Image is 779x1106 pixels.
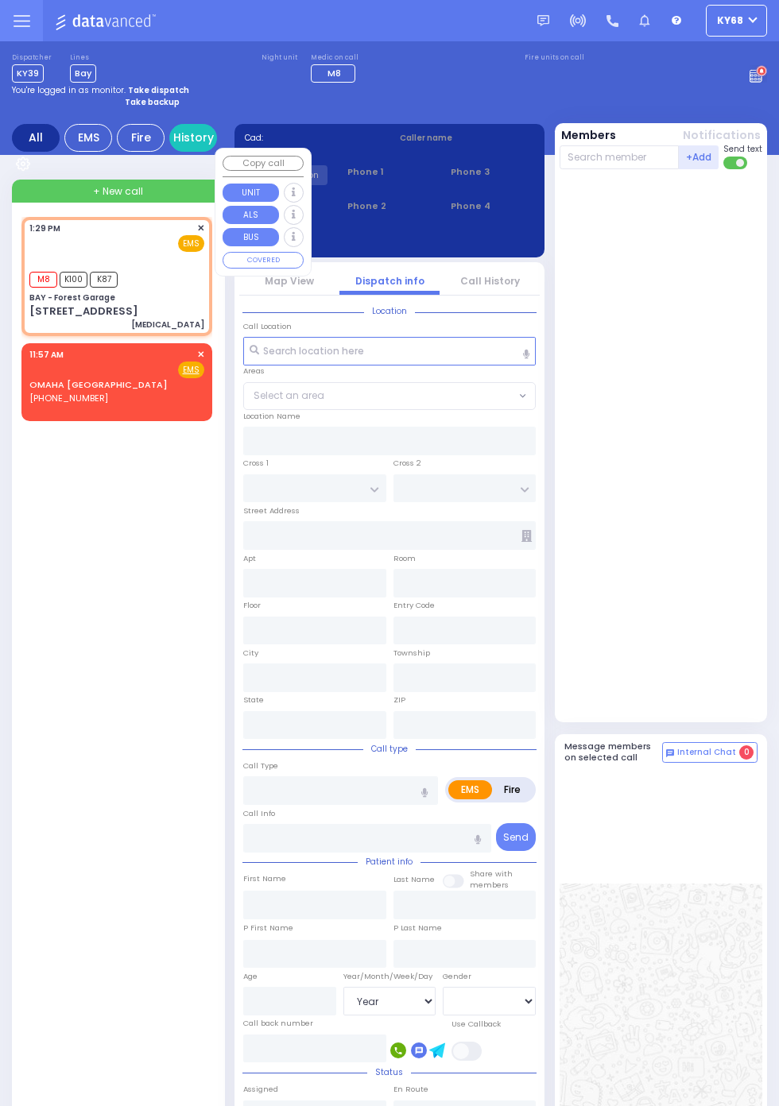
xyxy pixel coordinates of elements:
label: Gender [443,971,471,982]
label: Call back number [243,1018,313,1029]
input: Search location here [243,337,536,365]
button: Copy call [223,156,304,171]
small: Share with [470,868,513,879]
label: Turn off text [723,155,749,171]
u: EMS [183,364,200,376]
div: [STREET_ADDRESS] [29,304,138,319]
label: Assigned [243,1084,278,1095]
span: [PHONE_NUMBER] [29,392,108,404]
input: Search member [560,145,680,169]
label: Areas [243,365,265,377]
span: Call type [363,743,416,755]
label: Age [243,971,258,982]
a: History [169,124,217,152]
div: BAY - Forest Garage [29,292,115,304]
span: ✕ [197,348,204,362]
span: You're logged in as monitor. [12,84,126,96]
strong: Take dispatch [128,84,189,96]
label: Cross 2 [393,458,421,469]
label: Cross 1 [243,458,269,469]
span: K87 [90,272,118,288]
label: Caller name [400,132,535,144]
label: Fire units on call [525,53,584,63]
label: Room [393,553,416,564]
span: M8 [29,272,57,288]
label: Apt [243,553,256,564]
div: All [12,124,60,152]
label: Fire [491,780,533,799]
button: ky68 [706,5,767,37]
div: EMS [64,124,112,152]
label: Call Location [243,321,292,332]
label: P Last Name [393,922,442,934]
span: ✕ [197,222,204,235]
span: Bay [70,64,96,83]
span: Location [364,305,415,317]
span: Phone 3 [451,165,534,179]
span: 11:57 AM [29,349,64,361]
span: Status [367,1066,411,1078]
label: Night unit [262,53,297,63]
label: Call Type [243,760,278,771]
span: ky68 [717,14,743,28]
label: Floor [243,600,261,611]
label: State [243,694,264,706]
span: Phone 2 [347,199,431,213]
label: Last 3 location [245,233,390,245]
span: 0 [739,745,754,760]
span: Internal Chat [677,747,736,758]
div: Year/Month/Week/Day [343,971,436,982]
span: KY39 [12,64,44,83]
label: Township [393,648,430,659]
div: [MEDICAL_DATA] [131,319,204,331]
label: Caller: [245,149,380,160]
strong: Take backup [125,96,180,108]
img: Logo [55,11,161,31]
label: Cad: [245,132,380,144]
label: Street Address [243,505,300,516]
span: Phone 1 [347,165,431,179]
label: Location Name [243,411,300,422]
img: comment-alt.png [666,749,674,757]
div: Fire [117,124,165,152]
button: UNIT [223,184,279,202]
button: Internal Chat 0 [662,742,758,763]
label: EMS [448,780,492,799]
label: Last Name [393,874,435,885]
button: ALS [223,206,279,224]
label: En Route [393,1084,428,1095]
a: Call History [460,274,520,288]
label: ZIP [393,694,405,706]
label: Call Info [243,808,275,819]
label: Medic on call [311,53,360,63]
label: First Name [243,873,286,884]
label: City [243,648,258,659]
label: P First Name [243,922,293,934]
span: EMS [178,235,204,252]
button: Members [561,127,616,144]
span: K100 [60,272,87,288]
a: Dispatch info [355,274,424,288]
label: Lines [70,53,96,63]
span: Phone 4 [451,199,534,213]
button: BUS [223,228,279,246]
span: Patient info [358,856,421,868]
button: COVERED [223,252,304,269]
span: Select an area [254,389,324,403]
button: Notifications [683,127,761,144]
label: Dispatcher [12,53,52,63]
span: Other building occupants [521,530,532,542]
span: members [470,880,509,890]
a: Map View [265,274,314,288]
button: +Add [679,145,719,169]
a: OMAHA [GEOGRAPHIC_DATA] [29,378,168,391]
span: Send text [723,143,762,155]
h5: Message members on selected call [564,741,663,762]
span: M8 [327,67,341,79]
label: Use Callback [452,1019,501,1030]
img: message.svg [537,15,549,27]
button: Send [496,823,536,851]
span: 1:29 PM [29,222,60,234]
span: + New call [93,184,143,199]
label: Entry Code [393,600,435,611]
